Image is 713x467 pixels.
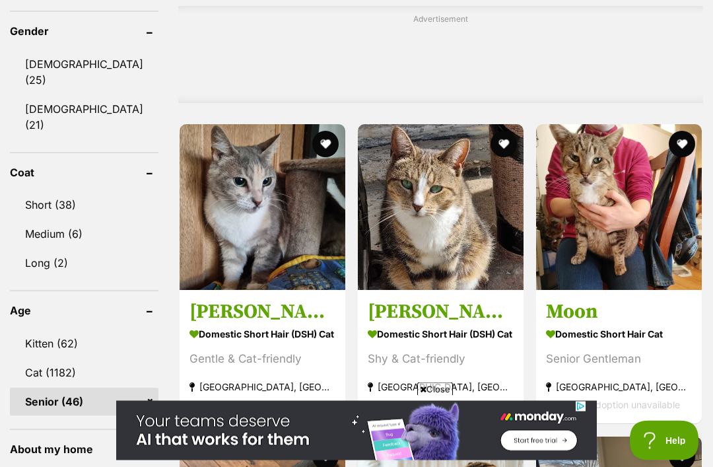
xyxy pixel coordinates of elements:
a: [DEMOGRAPHIC_DATA] (21) [10,96,158,139]
div: Gentle & Cat-friendly [189,351,335,369]
div: Shy & Cat-friendly [368,351,514,369]
a: Senior (46) [10,388,158,416]
header: About my home [10,444,158,456]
h3: [PERSON_NAME] [368,301,514,326]
a: Cat (1182) [10,359,158,387]
img: Zoe - Domestic Short Hair (DSH) Cat [180,125,345,291]
strong: Domestic Short Hair (DSH) Cat [368,326,514,345]
iframe: Advertisement [201,31,681,90]
strong: [GEOGRAPHIC_DATA], [GEOGRAPHIC_DATA] [189,379,335,397]
a: [PERSON_NAME] Domestic Short Hair (DSH) Cat Shy & Cat-friendly [GEOGRAPHIC_DATA], [GEOGRAPHIC_DAT... [358,291,524,425]
div: Senior Gentleman [546,351,692,369]
button: favourite [491,131,517,158]
iframe: Help Scout Beacon - Open [630,421,700,460]
a: Kitten (62) [10,330,158,358]
header: Gender [10,26,158,38]
span: Interstate adoption unavailable [546,400,680,412]
div: Advertisement [178,7,703,104]
img: Chloe - Domestic Short Hair (DSH) Cat [358,125,524,291]
a: Short (38) [10,192,158,219]
iframe: Advertisement [116,401,597,460]
strong: Domestic Short Hair (DSH) Cat [189,326,335,345]
strong: Domestic Short Hair Cat [546,326,692,345]
strong: [GEOGRAPHIC_DATA], [GEOGRAPHIC_DATA] [546,379,692,397]
button: favourite [669,131,695,158]
img: Moon - Domestic Short Hair Cat [536,125,702,291]
h3: Moon [546,301,692,326]
a: Medium (6) [10,221,158,248]
a: Long (2) [10,250,158,277]
a: [DEMOGRAPHIC_DATA] (25) [10,51,158,94]
strong: [GEOGRAPHIC_DATA], [GEOGRAPHIC_DATA] [368,379,514,397]
header: Coat [10,167,158,179]
a: [PERSON_NAME] Domestic Short Hair (DSH) Cat Gentle & Cat-friendly [GEOGRAPHIC_DATA], [GEOGRAPHIC_... [180,291,345,425]
h3: [PERSON_NAME] [189,301,335,326]
a: Moon Domestic Short Hair Cat Senior Gentleman [GEOGRAPHIC_DATA], [GEOGRAPHIC_DATA] Interstate ado... [536,291,702,425]
button: favourite [312,131,339,158]
header: Age [10,305,158,317]
span: Close [417,382,453,396]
